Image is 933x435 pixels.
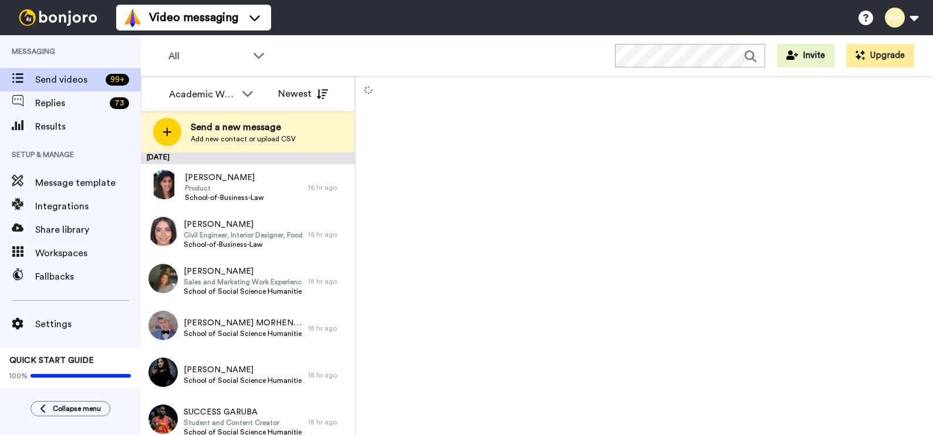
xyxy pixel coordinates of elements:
[35,246,141,260] span: Workspaces
[141,152,355,164] div: [DATE]
[308,371,349,380] div: 18 hr ago
[184,219,302,230] span: [PERSON_NAME]
[168,49,247,63] span: All
[191,120,296,134] span: Send a new message
[35,176,141,190] span: Message template
[846,44,914,67] button: Upgrade
[308,230,349,239] div: 16 hr ago
[308,183,349,192] div: 16 hr ago
[123,8,142,27] img: vm-color.svg
[31,401,110,416] button: Collapse menu
[35,96,105,110] span: Replies
[308,417,349,427] div: 18 hr ago
[185,193,264,202] span: School-of-Business-Law
[9,356,94,365] span: QUICK START GUIDE
[184,287,302,296] span: School of Social Science Humanities Creative Industries
[184,317,302,329] span: [PERSON_NAME] MORHEN-[PERSON_NAME]
[184,277,302,287] span: Sales and Marketing Work Experience
[308,277,349,286] div: 18 hr ago
[184,240,302,249] span: School-of-Business-Law
[184,266,302,277] span: [PERSON_NAME]
[185,183,264,193] span: Product
[148,405,178,434] img: c150a41d-77ee-49a8-80ca-07d4c0e40496.jpg
[184,376,302,385] span: School of Social Science Humanities Creative Industries
[35,199,141,213] span: Integrations
[14,9,102,26] img: bj-logo-header-white.svg
[110,97,129,109] div: 73
[53,404,101,413] span: Collapse menu
[184,364,302,376] span: [PERSON_NAME]
[35,73,101,87] span: Send videos
[35,223,141,237] span: Share library
[184,406,302,418] span: SUCCESS GARUBA
[106,74,129,86] div: 99 +
[777,44,834,67] button: Invite
[185,172,264,183] span: [PERSON_NAME]
[149,9,238,26] span: Video messaging
[35,317,141,331] span: Settings
[148,311,178,340] img: fca0d3ed-9a68-4f7f-a6f8-fee7bc10a584.jpg
[184,418,302,427] span: Student and Content Creator
[148,217,178,246] img: 3b4ea4d0-bf84-4852-a792-aefa93a90178.jpg
[9,371,28,380] span: 100%
[169,87,236,101] div: Academic WLV (FEHW)
[269,82,337,106] button: Newest
[148,358,178,387] img: 993ea8f5-ef64-4bcd-b80e-b1cdc6c4114b.jpg
[184,329,302,338] span: School of Social Science Humanities Creative Industries
[150,170,179,199] img: 36662ffe-8ee2-4a53-a61f-3f9211d7ee1b.jpg
[184,230,302,240] span: Civil Engineer, Interior Designer, Food Stylist, Cookbook Author
[35,270,141,284] span: Fallbacks
[148,264,178,293] img: ad4ee0dc-432b-478d-ba7e-1abeed2f0956.jpg
[308,324,349,333] div: 18 hr ago
[191,134,296,144] span: Add new contact or upload CSV
[35,120,141,134] span: Results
